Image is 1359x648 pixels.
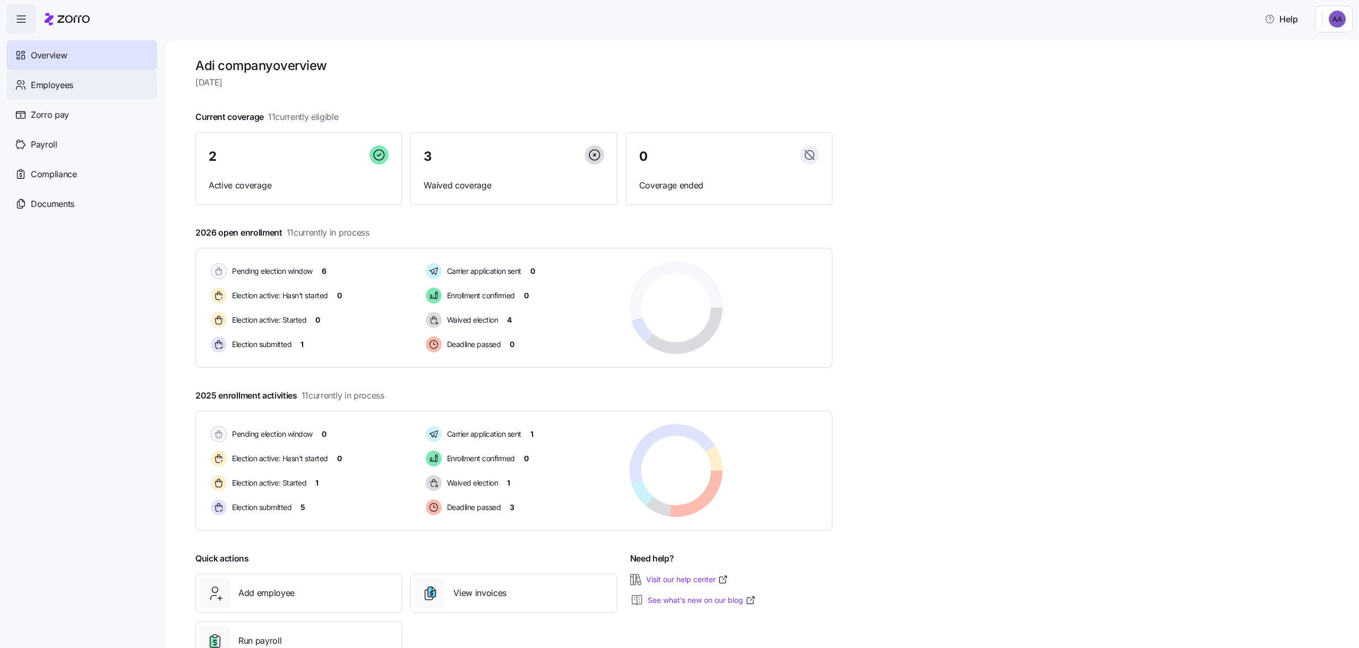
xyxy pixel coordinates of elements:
span: Enrollment confirmed [444,290,515,301]
span: 2025 enrollment activities [195,389,384,402]
span: 1 [300,339,304,350]
span: 1 [507,478,510,488]
a: Overview [6,40,157,70]
span: Waived election [444,478,498,488]
span: 0 [524,453,529,464]
span: 0 [322,429,326,439]
a: Documents [6,189,157,219]
span: 0 [337,290,342,301]
a: Compliance [6,159,157,189]
span: Election submitted [229,502,291,513]
span: 0 [315,315,320,325]
span: Waived election [444,315,498,325]
a: Zorro pay [6,100,157,129]
span: 0 [639,150,648,163]
span: 11 currently in process [287,226,369,239]
span: Add employee [238,586,295,600]
span: Employees [31,79,73,92]
span: Active coverage [209,179,389,192]
span: Overview [31,49,67,62]
span: Run payroll [238,634,281,647]
img: 09212804168253c57e3bfecf549ffc4d [1329,11,1346,28]
span: Election active: Hasn't started [229,453,328,464]
span: Current coverage [195,110,339,124]
span: Election submitted [229,339,291,350]
a: Payroll [6,129,157,159]
span: 5 [300,502,305,513]
span: Carrier application sent [444,266,521,277]
span: 1 [530,429,534,439]
span: Zorro pay [31,108,69,122]
span: Documents [31,197,74,211]
span: [DATE] [195,76,832,89]
span: Deadline passed [444,339,501,350]
a: Visit our help center [646,574,728,585]
span: Deadline passed [444,502,501,513]
span: 0 [524,290,529,301]
span: 1 [315,478,319,488]
span: 0 [530,266,535,277]
span: Quick actions [195,552,249,565]
span: 0 [510,339,514,350]
button: Help [1256,8,1306,30]
span: 0 [337,453,342,464]
span: 2 [209,150,217,163]
span: View invoices [453,586,506,600]
span: Election active: Hasn't started [229,290,328,301]
span: 4 [507,315,512,325]
span: Need help? [630,552,674,565]
a: Employees [6,70,157,100]
a: See what’s new on our blog [648,595,756,606]
span: Coverage ended [639,179,819,192]
span: 11 currently in process [302,389,384,402]
h1: Adi company overview [195,57,832,74]
span: Pending election window [229,429,313,439]
span: Enrollment confirmed [444,453,515,464]
span: 3 [424,150,432,163]
span: Election active: Started [229,478,306,488]
span: 3 [510,502,514,513]
span: Election active: Started [229,315,306,325]
span: Pending election window [229,266,313,277]
span: Compliance [31,168,77,181]
span: 2026 open enrollment [195,226,369,239]
span: 11 currently eligible [268,110,339,124]
span: 6 [322,266,326,277]
span: Help [1265,13,1298,25]
span: Carrier application sent [444,429,521,439]
span: Waived coverage [424,179,604,192]
span: Payroll [31,138,57,151]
